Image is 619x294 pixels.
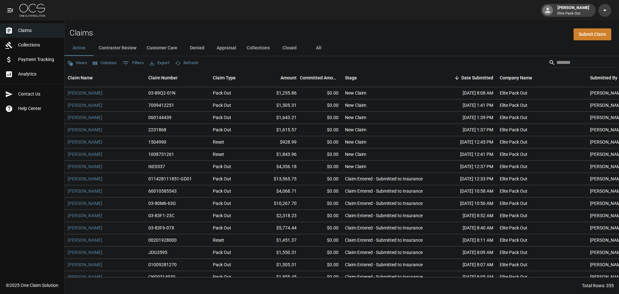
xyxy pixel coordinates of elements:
button: Show filters [121,58,145,68]
div: Claim Entered - Submitted to Insurance [345,261,423,268]
div: Claim Entered - Submitted to Insurance [345,188,423,194]
button: Refresh [173,58,200,68]
a: [PERSON_NAME] [68,237,102,243]
div: $1,643.21 [258,112,300,124]
div: Claim Type [210,69,258,87]
div: [DATE] 1:39 PM [438,112,496,124]
div: Pack Out [213,90,231,96]
div: [DATE] 8:11 AM [438,234,496,247]
div: Pack Out [213,225,231,231]
div: $13,565.75 [258,173,300,185]
button: Denied [182,40,211,56]
div: 60010585543 [148,188,177,194]
a: [PERSON_NAME] [68,139,102,145]
div: [DATE] 10:56 AM [438,198,496,210]
div: Claim Name [68,69,93,87]
div: Pack Out [213,261,231,268]
div: 03-83F1-23C [148,212,174,219]
div: Claim Entered - Submitted to Insurance [345,212,423,219]
div: Claim Entered - Submitted to Insurance [345,274,423,280]
div: JDG3595 [148,249,167,256]
div: $0.00 [300,161,342,173]
div: $928.99 [258,136,300,148]
button: Views [66,58,89,68]
div: Elite Pack Out [500,261,527,268]
div: [DATE] 8:52 AM [438,210,496,222]
div: $5,774.44 [258,222,300,234]
div: Stage [345,69,357,87]
div: Claim Entered - Submitted to Insurance [345,225,423,231]
div: Amount [258,69,300,87]
div: dynamic tabs [64,40,619,56]
button: open drawer [4,4,17,17]
div: 011428111851-GD01 [148,176,192,182]
div: Pack Out [213,249,231,256]
div: Elite Pack Out [500,200,527,207]
div: Elite Pack Out [500,102,527,108]
div: $1,843.96 [258,148,300,161]
div: Elite Pack Out [500,212,527,219]
div: Elite Pack Out [500,188,527,194]
button: Sort [452,73,461,82]
div: Committed Amount [300,69,339,87]
div: [DATE] 12:45 PM [438,136,496,148]
span: Contact Us [18,91,59,97]
div: Claim Number [148,69,178,87]
div: Pack Out [213,274,231,280]
div: New Claim [345,163,366,170]
div: Elite Pack Out [500,127,527,133]
a: [PERSON_NAME] [68,212,102,219]
p: Elite Pack Out [557,11,589,16]
div: $0.00 [300,99,342,112]
div: Amount [280,69,297,87]
div: Company Name [500,69,532,87]
div: 1504990 [148,139,166,145]
a: [PERSON_NAME] [68,274,102,280]
div: 1008731261 [148,151,174,157]
button: Customer Care [142,40,182,56]
div: Submitted By [590,69,617,87]
div: $1,550.31 [258,247,300,259]
div: Elite Pack Out [500,114,527,121]
div: $0.00 [300,271,342,283]
span: Claims [18,27,59,34]
div: [DATE] 8:08 AM [438,87,496,99]
div: New Claim [345,90,366,96]
div: Date Submitted [438,69,496,87]
div: Claim Type [213,69,236,87]
div: Pack Out [213,200,231,207]
div: $0.00 [300,247,342,259]
h2: Claims [70,28,93,38]
div: $1,255.86 [258,87,300,99]
a: [PERSON_NAME] [68,225,102,231]
div: [DATE] 1:37 PM [438,124,496,136]
a: [PERSON_NAME] [68,114,102,121]
div: $0.00 [300,222,342,234]
div: Pack Out [213,176,231,182]
div: 03-80M6-63G [148,200,176,207]
div: [PERSON_NAME] [555,5,592,16]
div: Pack Out [213,188,231,194]
div: $0.00 [300,173,342,185]
div: Claim Entered - Submitted to Insurance [345,237,423,243]
div: [DATE] 8:09 AM [438,247,496,259]
div: Reset [213,237,224,243]
button: Collections [241,40,275,56]
div: Elite Pack Out [500,176,527,182]
div: Pack Out [213,163,231,170]
div: $0.00 [300,234,342,247]
a: [PERSON_NAME] [68,188,102,194]
a: Submit Claim [574,28,611,40]
div: New Claim [345,114,366,121]
a: [PERSON_NAME] [68,151,102,157]
div: [DATE] 8:05 AM [438,271,496,283]
div: [DATE] 8:07 AM [438,259,496,271]
div: Claim Entered - Submitted to Insurance [345,200,423,207]
div: 01009281270 [148,261,177,268]
div: $10,267.70 [258,198,300,210]
div: $0.00 [300,210,342,222]
span: Help Center [18,105,59,112]
div: 03-83F6-07X [148,225,174,231]
div: Elite Pack Out [500,249,527,256]
div: $0.00 [300,87,342,99]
